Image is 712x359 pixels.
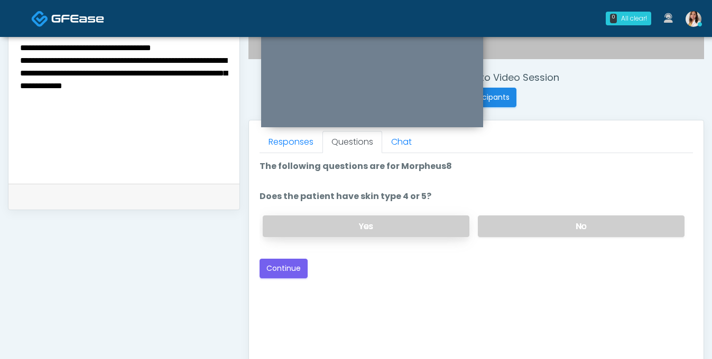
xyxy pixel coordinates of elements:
[260,131,322,153] a: Responses
[31,1,104,35] a: Docovia
[51,13,104,24] img: Docovia
[31,10,49,27] img: Docovia
[260,190,431,203] label: Does the patient have skin type 4 or 5?
[322,131,382,153] a: Questions
[599,7,658,30] a: 0 All clear!
[382,131,421,153] a: Chat
[686,11,701,27] img: Christal Bergado
[260,160,452,173] label: The following questions are for Morpheus8
[263,215,469,237] label: Yes
[478,215,685,237] label: No
[621,14,647,23] div: All clear!
[610,14,617,23] div: 0
[260,259,308,278] button: Continue
[248,72,704,83] h4: Invite Participants to Video Session
[8,4,40,36] button: Open LiveChat chat widget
